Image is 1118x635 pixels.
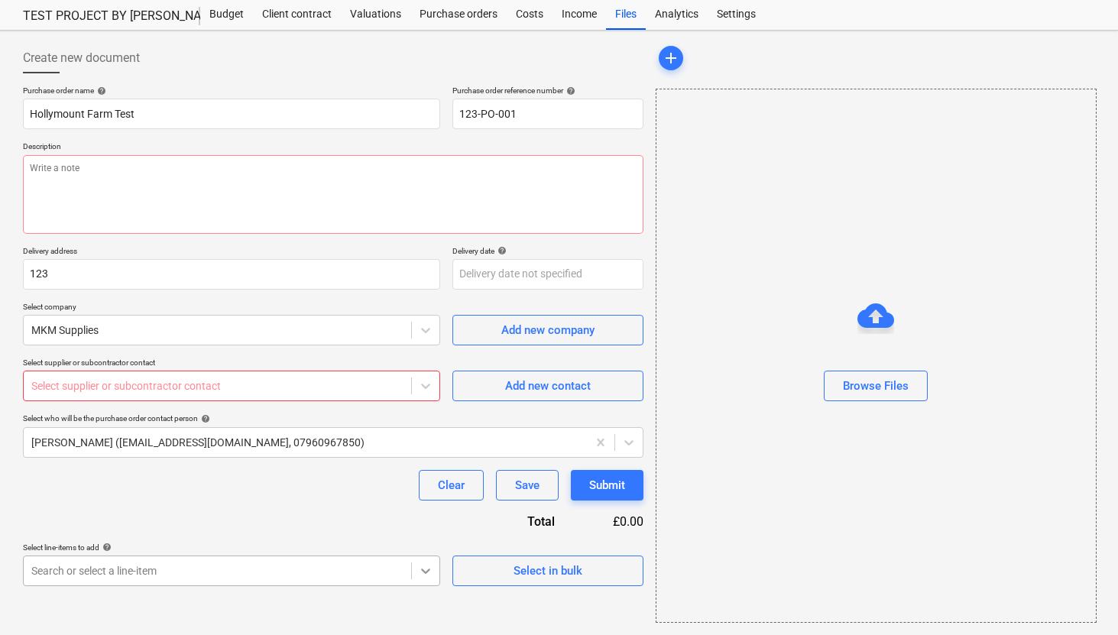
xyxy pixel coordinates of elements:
[99,543,112,552] span: help
[843,376,909,396] div: Browse Files
[23,246,440,259] p: Delivery address
[496,470,559,501] button: Save
[94,86,106,96] span: help
[514,561,582,581] div: Select in bulk
[23,413,643,423] div: Select who will be the purchase order contact person
[579,513,643,530] div: £0.00
[445,513,579,530] div: Total
[198,414,210,423] span: help
[1042,562,1118,635] iframe: Chat Widget
[662,49,680,67] span: add
[452,86,643,96] div: Purchase order reference number
[656,89,1097,623] div: Browse Files
[452,99,643,129] input: Reference number
[452,371,643,401] button: Add new contact
[501,320,595,340] div: Add new company
[23,543,440,552] div: Select line-items to add
[824,371,928,401] button: Browse Files
[515,475,540,495] div: Save
[23,358,440,371] p: Select supplier or subcontractor contact
[452,315,643,345] button: Add new company
[419,470,484,501] button: Clear
[23,49,140,67] span: Create new document
[452,259,643,290] input: Delivery date not specified
[452,556,643,586] button: Select in bulk
[571,470,643,501] button: Submit
[23,99,440,129] input: Document name
[23,141,643,154] p: Description
[563,86,575,96] span: help
[452,246,643,256] div: Delivery date
[23,86,440,96] div: Purchase order name
[494,246,507,255] span: help
[23,259,440,290] input: Delivery address
[23,302,440,315] p: Select company
[505,376,591,396] div: Add new contact
[438,475,465,495] div: Clear
[589,475,625,495] div: Submit
[23,8,182,24] div: TEST PROJECT BY [PERSON_NAME]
